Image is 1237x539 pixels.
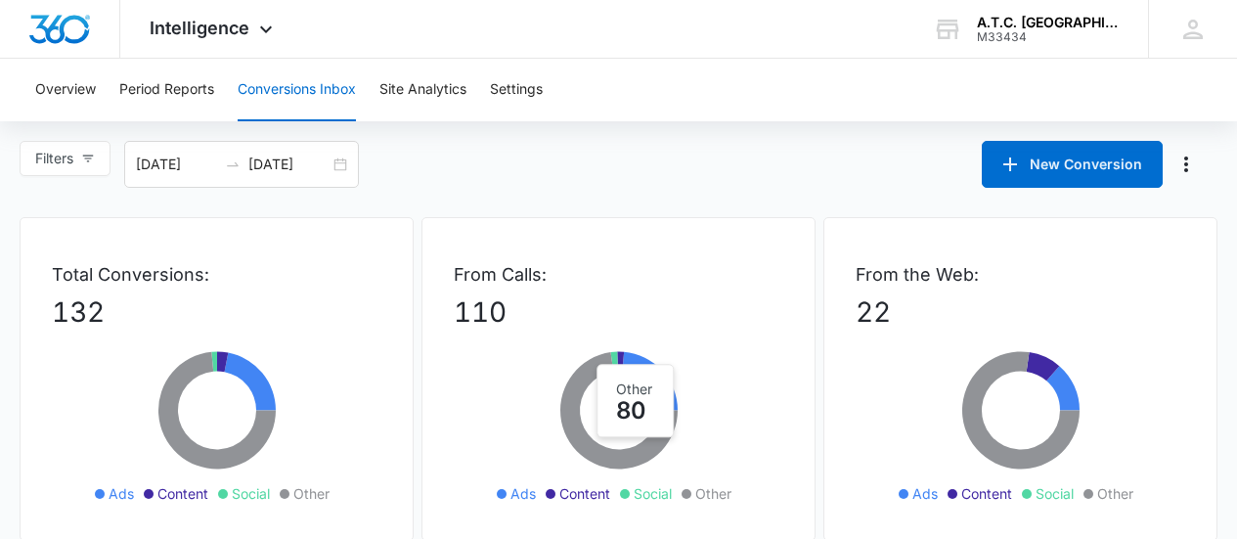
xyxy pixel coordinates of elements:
input: End date [248,154,330,175]
span: Filters [35,148,73,169]
span: to [225,157,241,172]
input: Start date [136,154,217,175]
div: account id [977,30,1120,44]
span: Ads [912,483,938,504]
span: Social [634,483,672,504]
button: Manage Numbers [1171,149,1202,180]
button: New Conversion [982,141,1163,188]
p: 22 [856,292,1185,333]
span: Ads [510,483,536,504]
span: Other [1097,483,1133,504]
span: Other [293,483,330,504]
button: Filters [20,141,110,176]
span: Content [157,483,208,504]
button: Site Analytics [379,59,466,121]
button: Overview [35,59,96,121]
span: Content [961,483,1012,504]
div: account name [977,15,1120,30]
span: Social [1036,483,1074,504]
span: swap-right [225,157,241,172]
p: 110 [454,292,783,333]
span: Other [695,483,731,504]
button: Period Reports [119,59,214,121]
button: Conversions Inbox [238,59,356,121]
p: Total Conversions: [52,261,381,288]
span: Content [559,483,610,504]
button: Settings [490,59,543,121]
p: 132 [52,292,381,333]
span: Intelligence [150,18,249,38]
span: Ads [109,483,134,504]
p: From Calls: [454,261,783,288]
p: From the Web: [856,261,1185,288]
span: Social [232,483,270,504]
